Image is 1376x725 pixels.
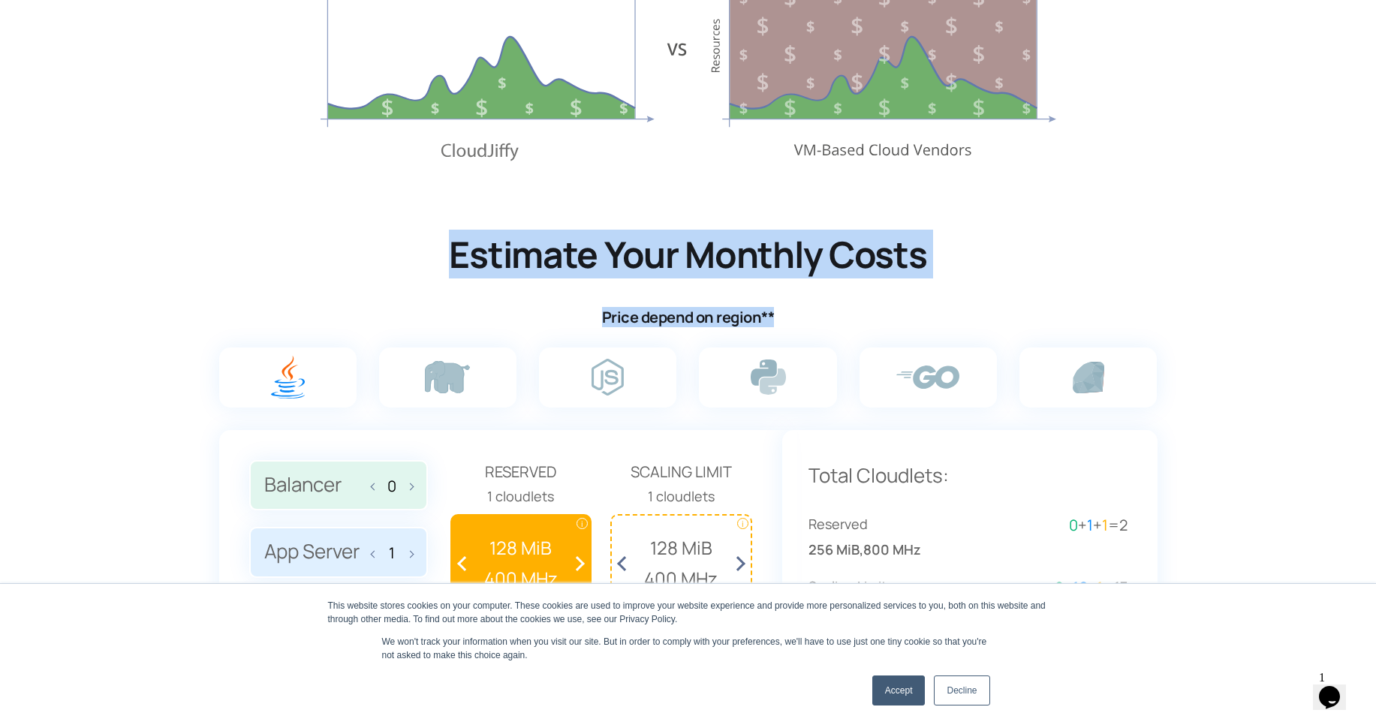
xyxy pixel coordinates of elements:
span: 0 [1055,577,1064,597]
span: 17 [1114,577,1128,597]
img: go [896,366,959,389]
span: 0 [1069,515,1078,535]
span: 400 MHz [619,564,743,593]
div: + + = [968,576,1128,600]
span: Reserved [808,513,968,535]
a: Accept [872,675,926,705]
img: python [751,359,786,395]
h4: Price depend on region** [215,308,1161,327]
img: php [425,361,470,393]
span: Scaling Limit [808,576,968,597]
input: App Server [380,544,404,561]
a: Decline [934,675,989,705]
div: This website stores cookies on your computer. These cookies are used to improve your website expe... [328,599,1049,626]
span: 16 [1073,577,1088,597]
span: 256 MiB [808,539,860,561]
label: Balancer [249,460,428,511]
h2: Estimate Your Monthly Costs [215,231,1161,278]
span: 128 MiB [459,534,583,562]
img: ruby [1073,362,1104,393]
input: Balancer [380,477,404,495]
span: 1 [1102,515,1108,535]
span: 800 MHz [863,539,921,561]
div: + + = [968,513,1128,537]
span: 128 MiB [619,534,743,562]
span: 400 MHz [459,564,583,593]
iframe: chat widget [1313,665,1361,710]
img: java [271,356,305,399]
span: 1 [1097,577,1103,597]
p: Total Cloudlets: [808,460,1128,492]
div: 1 cloudlets [450,486,592,507]
p: We won't track your information when you visit our site. But in order to comply with your prefere... [382,635,995,662]
div: 1 cloudlets [610,486,752,507]
span: Reserved [450,460,592,484]
img: node [592,359,624,396]
span: i [737,518,748,529]
div: , [808,576,968,623]
span: 2 [1119,515,1128,535]
span: 1 [1087,515,1093,535]
span: Scaling Limit [610,460,752,484]
div: , [808,513,968,561]
label: App Server [249,527,428,578]
span: i [577,518,588,529]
